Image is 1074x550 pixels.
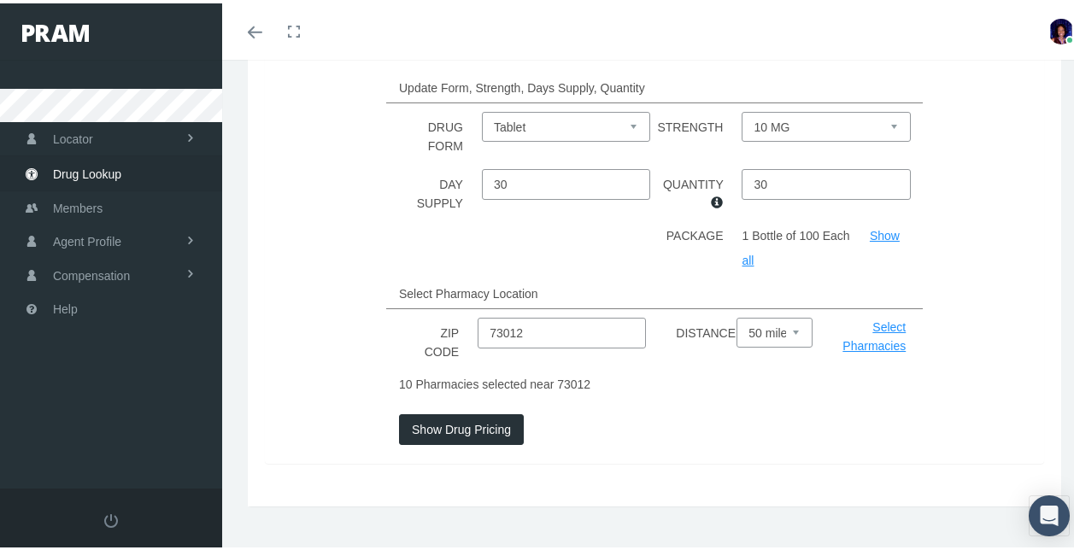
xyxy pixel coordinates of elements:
img: S_Profile_Picture_1478.jpeg [1048,15,1074,41]
label: Update Form, Strength, Days Supply, Quantity [399,69,658,99]
input: Zip Code [478,314,646,345]
label: DISTANCE [676,314,748,344]
label: ZIP CODE [424,314,472,363]
span: Help [53,290,78,322]
label: STRENGTH [657,108,736,138]
span: Locator [53,120,93,152]
label: DRUG FORM [396,108,475,157]
label: DAY SUPPLY [396,166,475,214]
div: Open Intercom Messenger [1029,492,1070,533]
img: PRAM_20_x_78.png [22,21,89,38]
label: 1 Bottle of 100 Each [742,223,849,242]
span: Drug Lookup [53,155,121,187]
p: 10 Pharmacies selected near 73012 [399,372,910,390]
label: PACKAGE [666,223,737,247]
a: Select Pharmacies [842,317,906,349]
span: Members [53,189,103,221]
span: Agent Profile [53,222,121,255]
button: Show Drug Pricing [399,411,524,442]
a: Show all [742,225,899,264]
label: Select Pharmacy Location [399,275,551,305]
span: Compensation [53,256,130,289]
label: QUANTITY [656,166,736,214]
